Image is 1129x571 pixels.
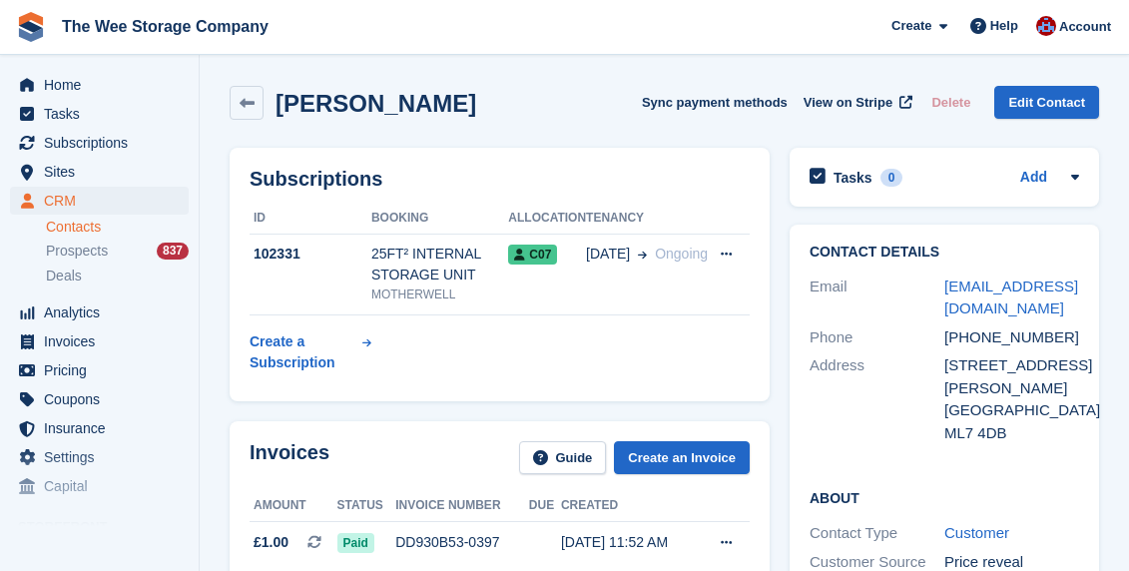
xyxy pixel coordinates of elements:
[586,244,630,265] span: [DATE]
[44,327,164,355] span: Invoices
[561,490,697,522] th: Created
[10,385,189,413] a: menu
[371,203,508,235] th: Booking
[508,245,557,265] span: C07
[834,169,872,187] h2: Tasks
[1020,167,1047,190] a: Add
[10,71,189,99] a: menu
[18,517,199,537] span: Storefront
[250,203,371,235] th: ID
[44,129,164,157] span: Subscriptions
[10,472,189,500] a: menu
[44,385,164,413] span: Coupons
[10,129,189,157] a: menu
[10,356,189,384] a: menu
[10,414,189,442] a: menu
[944,399,1079,422] div: [GEOGRAPHIC_DATA]
[880,169,903,187] div: 0
[1059,17,1111,37] span: Account
[944,524,1009,541] a: Customer
[810,522,944,545] div: Contact Type
[923,86,978,119] button: Delete
[586,203,708,235] th: Tenancy
[276,90,476,117] h2: [PERSON_NAME]
[561,532,697,553] div: [DATE] 11:52 AM
[944,278,1078,317] a: [EMAIL_ADDRESS][DOMAIN_NAME]
[54,10,277,43] a: The Wee Storage Company
[250,323,371,381] a: Create a Subscription
[944,377,1079,400] div: [PERSON_NAME]
[944,326,1079,349] div: [PHONE_NUMBER]
[250,168,750,191] h2: Subscriptions
[44,71,164,99] span: Home
[44,298,164,326] span: Analytics
[250,441,329,474] h2: Invoices
[614,441,750,474] a: Create an Invoice
[337,533,374,553] span: Paid
[44,472,164,500] span: Capital
[44,414,164,442] span: Insurance
[10,100,189,128] a: menu
[529,490,561,522] th: Due
[994,86,1099,119] a: Edit Contact
[157,243,189,260] div: 837
[44,100,164,128] span: Tasks
[371,244,508,285] div: 25FT² INTERNAL STORAGE UNIT
[990,16,1018,36] span: Help
[46,241,189,262] a: Prospects 837
[810,326,944,349] div: Phone
[46,266,189,286] a: Deals
[44,158,164,186] span: Sites
[10,443,189,471] a: menu
[944,422,1079,445] div: ML7 4DB
[46,242,108,261] span: Prospects
[519,441,607,474] a: Guide
[395,532,529,553] div: DD930B53-0397
[254,532,288,553] span: £1.00
[44,356,164,384] span: Pricing
[944,354,1079,377] div: [STREET_ADDRESS]
[891,16,931,36] span: Create
[642,86,788,119] button: Sync payment methods
[46,267,82,285] span: Deals
[655,246,708,262] span: Ongoing
[804,93,892,113] span: View on Stripe
[810,354,944,444] div: Address
[395,490,529,522] th: Invoice number
[337,490,396,522] th: Status
[46,218,189,237] a: Contacts
[250,490,337,522] th: Amount
[250,244,371,265] div: 102331
[10,298,189,326] a: menu
[16,12,46,42] img: stora-icon-8386f47178a22dfd0bd8f6a31ec36ba5ce8667c1dd55bd0f319d3a0aa187defe.svg
[10,187,189,215] a: menu
[1036,16,1056,36] img: Scott Ritchie
[371,285,508,303] div: MOTHERWELL
[810,276,944,320] div: Email
[44,187,164,215] span: CRM
[10,158,189,186] a: menu
[508,203,586,235] th: Allocation
[796,86,916,119] a: View on Stripe
[810,245,1079,261] h2: Contact Details
[810,487,1079,507] h2: About
[44,443,164,471] span: Settings
[250,331,358,373] div: Create a Subscription
[10,327,189,355] a: menu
